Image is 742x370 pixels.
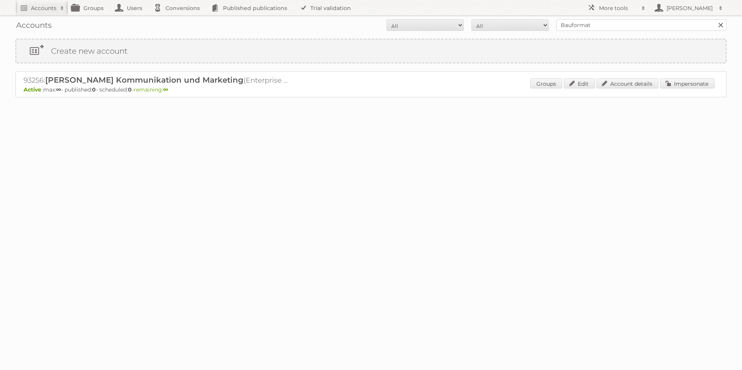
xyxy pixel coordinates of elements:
[92,86,96,93] strong: 0
[530,78,562,88] a: Groups
[31,4,56,12] h2: Accounts
[596,78,659,88] a: Account details
[24,86,718,93] p: max: - published: - scheduled: -
[16,39,726,63] a: Create new account
[134,86,168,93] span: remaining:
[660,78,715,88] a: Impersonate
[56,86,61,93] strong: ∞
[128,86,132,93] strong: 0
[599,4,638,12] h2: More tools
[24,86,43,93] span: Active
[665,4,715,12] h2: [PERSON_NAME]
[564,78,595,88] a: Edit
[163,86,168,93] strong: ∞
[45,75,243,85] span: [PERSON_NAME] Kommunikation und Marketing
[24,75,294,85] h2: 93256: (Enterprise ∞) - TRIAL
